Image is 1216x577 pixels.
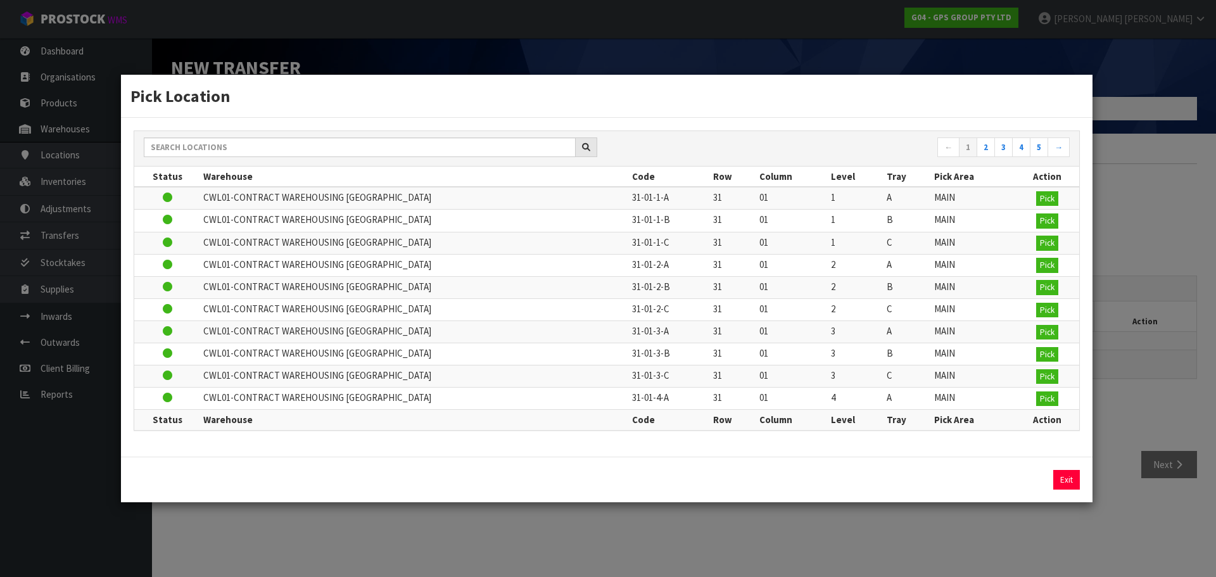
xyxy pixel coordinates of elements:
[1036,236,1058,251] button: Pick
[616,137,1070,160] nav: Page navigation
[1040,371,1054,382] span: Pick
[200,343,629,365] td: CWL01-CONTRACT WAREHOUSING [GEOGRAPHIC_DATA]
[883,210,931,232] td: B
[959,137,977,158] a: 1
[200,388,629,410] td: CWL01-CONTRACT WAREHOUSING [GEOGRAPHIC_DATA]
[200,254,629,276] td: CWL01-CONTRACT WAREHOUSING [GEOGRAPHIC_DATA]
[200,410,629,430] th: Warehouse
[1036,303,1058,318] button: Pick
[756,232,828,254] td: 01
[629,388,710,410] td: 31-01-4-A
[200,298,629,320] td: CWL01-CONTRACT WAREHOUSING [GEOGRAPHIC_DATA]
[828,187,883,210] td: 1
[931,232,1015,254] td: MAIN
[1012,137,1030,158] a: 4
[1040,193,1054,204] span: Pick
[756,365,828,388] td: 01
[931,321,1015,343] td: MAIN
[828,388,883,410] td: 4
[828,254,883,276] td: 2
[883,232,931,254] td: C
[710,232,756,254] td: 31
[883,410,931,430] th: Tray
[931,276,1015,298] td: MAIN
[200,167,629,187] th: Warehouse
[1053,470,1080,490] button: Exit
[883,276,931,298] td: B
[1015,167,1079,187] th: Action
[629,276,710,298] td: 31-01-2-B
[200,276,629,298] td: CWL01-CONTRACT WAREHOUSING [GEOGRAPHIC_DATA]
[931,410,1015,430] th: Pick Area
[1040,238,1054,248] span: Pick
[977,137,995,158] a: 2
[756,187,828,210] td: 01
[931,298,1015,320] td: MAIN
[1036,369,1058,384] button: Pick
[1036,391,1058,407] button: Pick
[883,298,931,320] td: C
[994,137,1013,158] a: 3
[710,167,756,187] th: Row
[710,388,756,410] td: 31
[828,210,883,232] td: 1
[1040,327,1054,338] span: Pick
[828,167,883,187] th: Level
[710,254,756,276] td: 31
[883,365,931,388] td: C
[710,365,756,388] td: 31
[756,343,828,365] td: 01
[756,167,828,187] th: Column
[200,232,629,254] td: CWL01-CONTRACT WAREHOUSING [GEOGRAPHIC_DATA]
[931,187,1015,210] td: MAIN
[1036,258,1058,273] button: Pick
[144,137,576,157] input: Search locations
[134,410,200,430] th: Status
[1048,137,1070,158] a: →
[883,167,931,187] th: Tray
[1040,305,1054,315] span: Pick
[756,210,828,232] td: 01
[931,254,1015,276] td: MAIN
[629,410,710,430] th: Code
[710,298,756,320] td: 31
[828,276,883,298] td: 2
[883,343,931,365] td: B
[756,321,828,343] td: 01
[1040,349,1054,360] span: Pick
[1040,260,1054,270] span: Pick
[828,321,883,343] td: 3
[1040,393,1054,404] span: Pick
[937,137,959,158] a: ←
[710,343,756,365] td: 31
[756,276,828,298] td: 01
[629,321,710,343] td: 31-01-3-A
[134,167,200,187] th: Status
[710,187,756,210] td: 31
[629,187,710,210] td: 31-01-1-A
[629,254,710,276] td: 31-01-2-A
[931,388,1015,410] td: MAIN
[629,167,710,187] th: Code
[1036,213,1058,229] button: Pick
[629,232,710,254] td: 31-01-1-C
[828,343,883,365] td: 3
[883,187,931,210] td: A
[710,410,756,430] th: Row
[756,410,828,430] th: Column
[931,167,1015,187] th: Pick Area
[1040,282,1054,293] span: Pick
[828,232,883,254] td: 1
[828,298,883,320] td: 2
[883,254,931,276] td: A
[931,343,1015,365] td: MAIN
[200,187,629,210] td: CWL01-CONTRACT WAREHOUSING [GEOGRAPHIC_DATA]
[710,276,756,298] td: 31
[1036,191,1058,206] button: Pick
[629,298,710,320] td: 31-01-2-C
[710,210,756,232] td: 31
[1015,410,1079,430] th: Action
[200,210,629,232] td: CWL01-CONTRACT WAREHOUSING [GEOGRAPHIC_DATA]
[710,321,756,343] td: 31
[629,365,710,388] td: 31-01-3-C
